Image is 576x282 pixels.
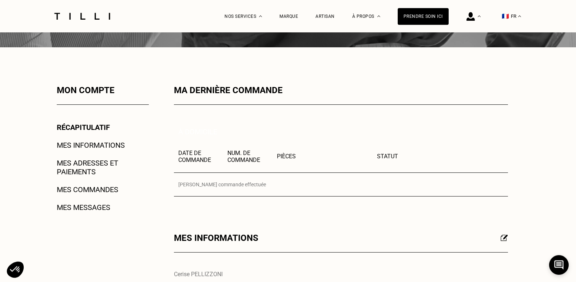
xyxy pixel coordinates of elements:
[466,12,475,21] img: icône connexion
[259,15,262,17] img: Menu déroulant
[57,159,149,176] a: Mes adresses et paiements
[174,271,508,278] p: Cerise PELLIZZONI
[273,140,373,173] th: Pièces
[57,203,110,212] a: Mes messages
[174,140,223,173] th: Date de commande
[174,172,508,196] td: [PERSON_NAME] commande effectuée
[174,123,508,140] p: À domicile
[373,140,458,173] th: Statut
[377,15,380,17] img: Menu déroulant à propos
[57,185,118,194] a: Mes commandes
[174,85,508,95] div: Ma dernière commande
[518,15,521,17] img: menu déroulant
[478,15,481,17] img: Menu déroulant
[52,13,113,20] img: Logo du service de couturière Tilli
[223,140,273,173] th: Num. de commande
[57,123,110,132] a: Récapitulatif
[502,13,509,20] span: 🇫🇷
[501,234,508,241] img: Éditer mon profil
[398,8,449,25] a: Prendre soin ici
[315,14,335,19] a: Artisan
[57,141,125,150] a: Mes informations
[174,233,508,253] div: Mes informations
[57,85,149,95] p: Mon compte
[279,14,298,19] a: Marque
